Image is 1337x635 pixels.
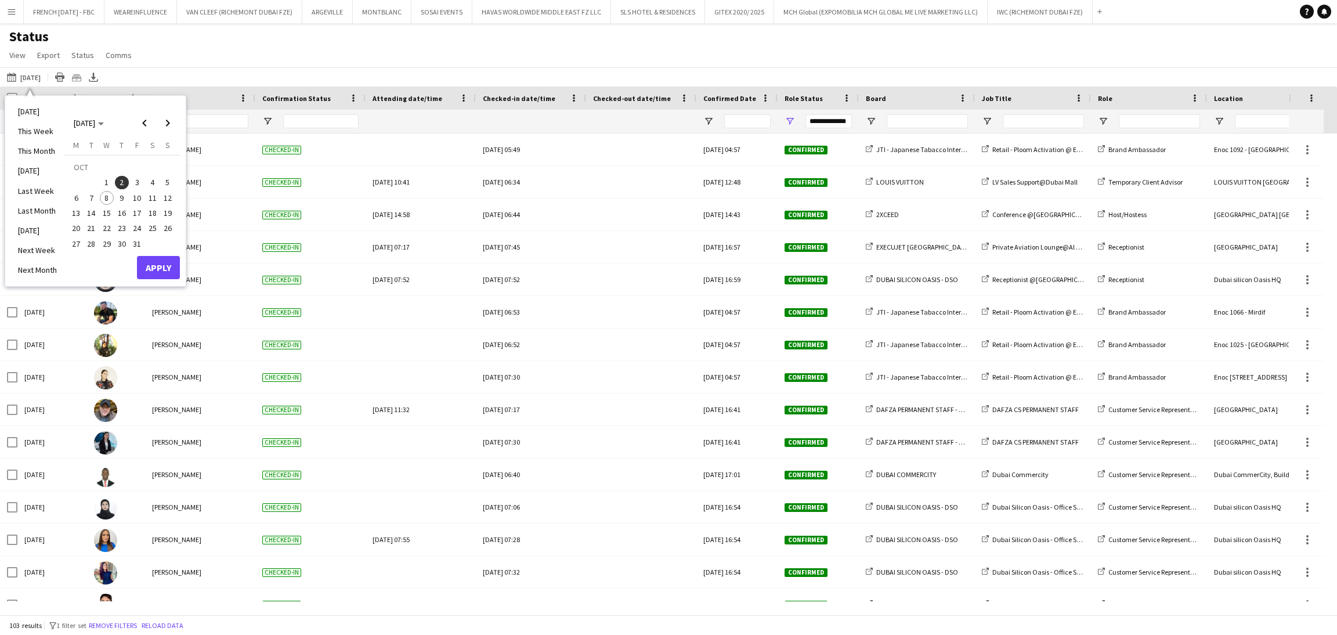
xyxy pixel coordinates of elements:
[992,405,1079,414] span: DAFZA CS PERMANENT STAFF
[866,275,958,284] a: DUBAI SILICON OASIS - DSO
[373,166,469,198] div: [DATE] 10:41
[262,211,301,219] span: Checked-in
[67,48,99,63] a: Status
[152,308,201,316] span: [PERSON_NAME]
[866,535,958,544] a: DUBAI SILICON OASIS - DSO
[992,178,1078,186] span: LV Sales Support@Dubai Mall
[866,503,958,511] a: DUBAI SILICON OASIS - DSO
[115,222,129,236] span: 23
[785,211,828,219] span: Confirmed
[262,276,301,284] span: Checked-in
[115,206,129,220] span: 16
[129,205,144,221] button: 17-10-2025
[992,438,1079,446] span: DAFZA CS PERMANENT STAFF
[696,491,778,523] div: [DATE] 16:54
[17,296,87,328] div: [DATE]
[11,240,64,260] li: Next Week
[114,205,129,221] button: 16-10-2025
[161,191,175,205] span: 12
[177,1,302,23] button: VAN CLEEF (RICHEMONT DUBAI FZE)
[85,206,99,220] span: 14
[866,308,987,316] a: JTI - Japanese Tabacco International
[785,308,828,317] span: Confirmed
[696,296,778,328] div: [DATE] 04:57
[982,405,1079,414] a: DAFZA CS PERMANENT STAFF
[982,94,1011,103] span: Job Title
[1207,199,1323,230] div: [GEOGRAPHIC_DATA] [GEOGRAPHIC_DATA]
[152,94,171,103] span: Name
[68,221,84,236] button: 20-10-2025
[1207,166,1323,198] div: LOUIS VUITTON [GEOGRAPHIC_DATA] - [GEOGRAPHIC_DATA]
[1098,503,1205,511] a: Customer Service Representative
[144,205,160,221] button: 18-10-2025
[785,146,828,154] span: Confirmed
[866,405,989,414] a: DAFZA PERMANENT STAFF - 2019/2025
[89,140,93,150] span: T
[1207,361,1323,393] div: Enoc [STREET_ADDRESS]
[373,199,469,230] div: [DATE] 14:58
[150,140,155,150] span: S
[1108,568,1205,576] span: Customer Service Representative
[1108,178,1183,186] span: Temporary Client Advisor
[17,394,87,425] div: [DATE]
[1098,438,1205,446] a: Customer Service Representative
[982,535,1096,544] a: Dubai Silicon Oasis - Office Support
[696,524,778,555] div: [DATE] 16:54
[173,114,248,128] input: Name Filter Input
[100,176,114,190] span: 1
[593,94,671,103] span: Checked-out date/time
[982,275,1100,284] a: Receptionist @[GEOGRAPHIC_DATA]
[101,48,136,63] a: Comms
[11,161,64,181] li: [DATE]
[1108,243,1144,251] span: Receptionist
[1108,535,1205,544] span: Customer Service Representative
[992,308,1103,316] span: Retail - Ploom Activation @ Enoc 1066
[144,175,160,190] button: 04-10-2025
[32,48,64,63] a: Export
[876,275,958,284] span: DUBAI SILICON OASIS - DSO
[866,145,987,154] a: JTI - Japanese Tabacco International
[114,236,129,251] button: 30-10-2025
[94,561,117,585] img: Aya Abdeen
[1098,568,1205,576] a: Customer Service Representative
[130,206,144,220] span: 17
[69,237,83,251] span: 27
[302,1,353,23] button: ARGEVILLE
[17,524,87,555] div: [DATE]
[483,166,579,198] div: [DATE] 06:34
[1098,94,1112,103] span: Role
[160,190,175,205] button: 12-10-2025
[1207,329,1323,360] div: Enoc 1025 - [GEOGRAPHIC_DATA]
[1098,600,1148,609] a: Team Leader
[100,191,114,205] span: 8
[94,529,117,552] img: Emna Hamdani
[17,361,87,393] div: [DATE]
[696,459,778,490] div: [DATE] 17:01
[1207,426,1323,458] div: [GEOGRAPHIC_DATA]
[696,426,778,458] div: [DATE] 16:41
[68,205,84,221] button: 13-10-2025
[982,503,1096,511] a: Dubai Silicon Oasis - Office Support
[5,48,30,63] a: View
[74,118,95,128] span: [DATE]
[115,191,129,205] span: 9
[696,264,778,295] div: [DATE] 16:59
[115,176,129,190] span: 2
[1207,231,1323,263] div: [GEOGRAPHIC_DATA]
[696,166,778,198] div: [DATE] 12:48
[876,145,987,154] span: JTI - Japanese Tabacco International
[144,221,160,236] button: 25-10-2025
[866,438,989,446] a: DAFZA PERMANENT STAFF - 2019/2025
[11,221,64,240] li: [DATE]
[982,600,1096,609] a: Dubai Silicon Oasis - Office Support
[982,438,1079,446] a: DAFZA CS PERMANENT STAFF
[866,210,899,219] a: 2XCEED
[1108,275,1144,284] span: Receptionist
[472,1,611,23] button: HAVAS WORLDWIDE MIDDLE EAST FZ LLC
[99,236,114,251] button: 29-10-2025
[696,361,778,393] div: [DATE] 04:57
[9,50,26,60] span: View
[146,176,160,190] span: 4
[373,264,469,295] div: [DATE] 07:52
[866,373,987,381] a: JTI - Japanese Tabacco International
